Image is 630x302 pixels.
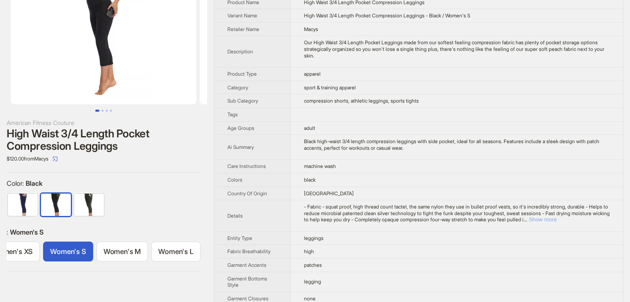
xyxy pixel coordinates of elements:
span: Macys [304,26,318,32]
span: machine wash [304,163,336,169]
span: Fabric Breathability [227,248,270,254]
span: Description [227,48,253,55]
span: : [7,228,10,236]
span: Category [227,84,248,91]
span: Country Of Origin [227,190,267,197]
div: Our High Waist 3/4 Length Pocket Leggings made from our softest feeling compression fabric has pl... [304,39,610,59]
span: Tags [227,111,238,117]
span: black [304,177,316,183]
span: Garment Bottoms Style [227,276,267,288]
span: Women's M [104,247,141,256]
button: Go to slide 4 [110,110,112,112]
span: apparel [304,71,321,77]
span: Women's S [10,228,43,236]
span: Women's L [158,247,193,256]
span: Sub Category [227,98,258,104]
span: Ai Summary [227,144,254,150]
label: available [151,242,200,261]
div: $120.00 from Macys [7,152,200,165]
span: Women's S [50,247,86,256]
label: available [97,242,148,261]
span: ... [524,216,527,223]
img: Green [74,194,104,216]
span: Variant Name [227,12,257,19]
img: Black [41,194,71,216]
label: available [74,193,104,215]
span: Retailer Name [227,26,259,32]
label: available [41,193,71,215]
span: legging [304,278,321,285]
span: sport & training apparel [304,84,356,91]
span: compression shorts, athletic leggings, sports tights [304,98,419,104]
button: Go to slide 1 [95,110,99,112]
span: high [304,248,314,254]
span: Black [26,179,43,187]
span: Entity Type [227,235,252,241]
span: patches [304,262,322,268]
span: Care Instructions [227,163,266,169]
img: Navy [8,194,38,216]
div: High Waist 3/4 Length Pocket Compression Leggings [7,127,200,152]
span: - Fabric - squat proof, high thread count tactel, the same nylon they use in bullet proof vests, ... [304,204,610,223]
span: Colors [227,177,242,183]
span: [GEOGRAPHIC_DATA] [304,190,354,197]
div: American Fitness Couture [7,118,200,127]
span: Age Groups [227,125,254,131]
button: Expand [529,216,557,223]
span: adult [304,125,315,131]
label: available [43,242,93,261]
span: Color : [7,179,26,187]
button: Go to slide 3 [106,110,108,112]
span: Garment Closures [227,295,268,302]
label: available [8,193,38,215]
span: Garment Accents [227,262,266,268]
span: Details [227,213,243,219]
span: High Waist 3/4 Length Pocket Compression Leggings - Black / Women's S [304,12,470,19]
span: leggings [304,235,323,241]
span: select [53,156,58,161]
span: none [304,295,316,302]
span: Product Type [227,71,257,77]
button: Go to slide 2 [101,110,104,112]
div: Black high-waist 3/4 length compression leggings with side pocket, ideal for all seasons. Feature... [304,138,610,151]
